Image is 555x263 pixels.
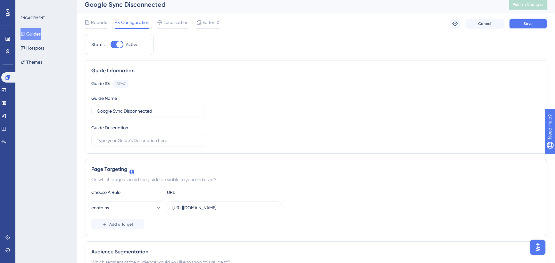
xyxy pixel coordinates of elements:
[91,176,541,183] div: On which pages should the guide be visible to your end users?
[126,42,137,47] span: Active
[21,28,41,40] button: Guides
[172,204,276,211] input: yourwebsite.com/path
[91,204,109,211] span: contains
[97,137,200,144] input: Type your Guide’s Description here
[121,19,149,26] span: Configuration
[513,2,543,7] span: Publish Changes
[163,19,188,26] span: Localization
[91,19,107,26] span: Reports
[91,94,117,102] div: Guide Name
[109,222,133,227] span: Add a Target
[91,201,162,214] button: contains
[203,19,214,26] span: Editor
[91,41,105,48] div: Status:
[91,165,541,173] div: Page Targeting
[21,42,44,54] button: Hotspots
[528,238,547,257] iframe: UserGuiding AI Assistant Launcher
[97,108,200,115] input: Type your Guide’s Name here
[21,56,42,68] button: Themes
[91,219,144,229] button: Add a Target
[15,2,40,9] span: Need Help?
[167,188,237,196] div: URL
[91,188,162,196] div: Choose A Rule
[91,80,110,88] div: Guide ID:
[91,67,541,75] div: Guide Information
[465,19,504,29] button: Cancel
[524,21,533,26] span: Save
[115,81,126,86] div: 151967
[509,19,547,29] button: Save
[21,15,45,20] div: ENGAGEMENT
[91,124,128,131] div: Guide Description
[478,21,491,26] span: Cancel
[91,248,541,256] div: Audience Segmentation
